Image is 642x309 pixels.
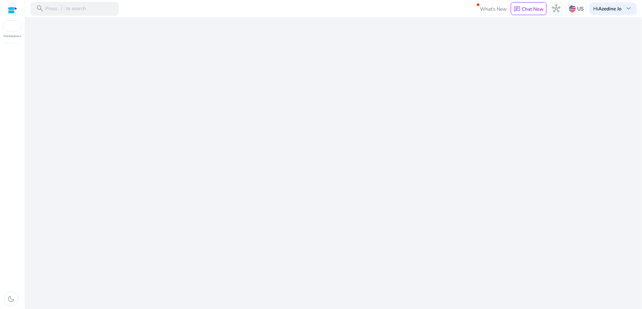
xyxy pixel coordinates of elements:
button: chatChat Now [511,2,546,15]
span: dark_mode [7,295,15,303]
span: chat [514,6,521,13]
button: hub [550,2,563,16]
span: / [59,5,64,13]
span: keyboard_arrow_down [625,4,633,13]
img: us.svg [569,5,576,12]
span: search [36,4,44,13]
p: Chat Now [522,6,544,12]
b: Azedine Jo [599,5,622,12]
span: What's New [480,3,507,14]
p: US [577,3,583,14]
p: Marketplace [4,34,21,39]
span: hub [552,4,560,13]
p: Press to search [45,5,86,13]
p: Hi [594,6,622,11]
